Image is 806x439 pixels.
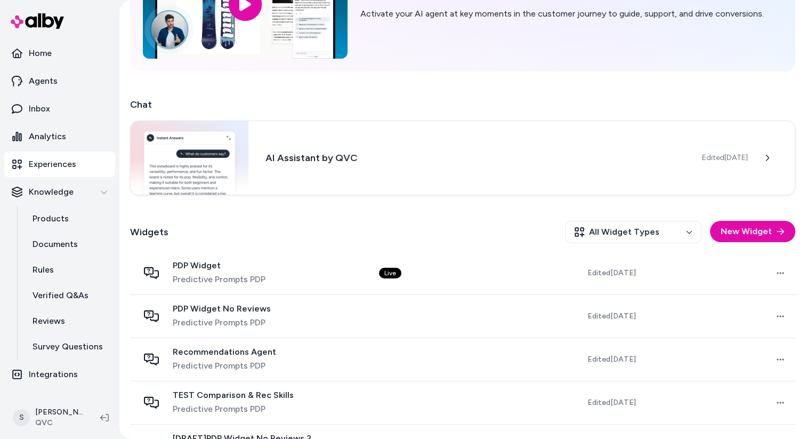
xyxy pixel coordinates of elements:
img: Chat widget [131,121,248,195]
p: Knowledge [29,186,74,198]
span: Predictive Prompts PDP [173,360,276,372]
button: All Widget Types [565,221,702,243]
div: Live [379,268,401,278]
span: Predictive Prompts PDP [173,273,265,286]
p: [PERSON_NAME] [35,407,83,418]
a: Products [22,206,115,232]
p: Verified Q&As [33,289,88,302]
a: Integrations [4,362,115,387]
span: Edited [DATE] [587,354,636,365]
h3: AI Assistant by QVC [265,150,685,165]
span: TEST Comparison & Rec Skills [173,390,294,401]
a: Analytics [4,124,115,149]
a: Agents [4,68,115,94]
p: Survey Questions [33,340,103,353]
span: S [13,409,30,426]
span: Edited [DATE] [587,268,636,278]
h2: Chat [130,97,795,112]
button: S[PERSON_NAME]QVC [6,401,92,435]
a: Inbox [4,96,115,122]
p: Integrations [29,368,78,381]
p: Agents [29,75,58,87]
p: Inbox [29,102,50,115]
span: Predictive Prompts PDP [173,403,294,416]
span: Edited [DATE] [702,153,748,163]
a: Rules [22,257,115,283]
p: Products [33,212,69,225]
span: Predictive Prompts PDP [173,316,271,329]
a: Reviews [22,308,115,334]
span: Edited [DATE] [587,311,636,322]
button: New Widget [710,221,795,242]
p: Reviews [33,315,65,328]
span: PDP Widget [173,260,265,271]
p: Documents [33,238,78,251]
span: Recommendations Agent [173,347,276,357]
p: Rules [33,264,54,276]
a: Experiences [4,151,115,177]
span: QVC [35,418,83,428]
img: alby Logo [11,13,64,29]
p: Experiences [29,158,76,171]
p: Analytics [29,130,66,143]
a: Home [4,41,115,66]
h2: Widgets [130,225,168,240]
span: PDP Widget No Reviews [173,304,271,314]
p: Home [29,47,52,60]
a: Survey Questions [22,334,115,360]
a: Chat widgetAI Assistant by QVCEdited[DATE] [130,121,795,195]
span: Edited [DATE] [587,397,636,408]
button: Knowledge [4,179,115,205]
a: Verified Q&As [22,283,115,308]
p: Activate your AI agent at key moments in the customer journey to guide, support, and drive conver... [360,7,764,20]
a: Documents [22,232,115,257]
